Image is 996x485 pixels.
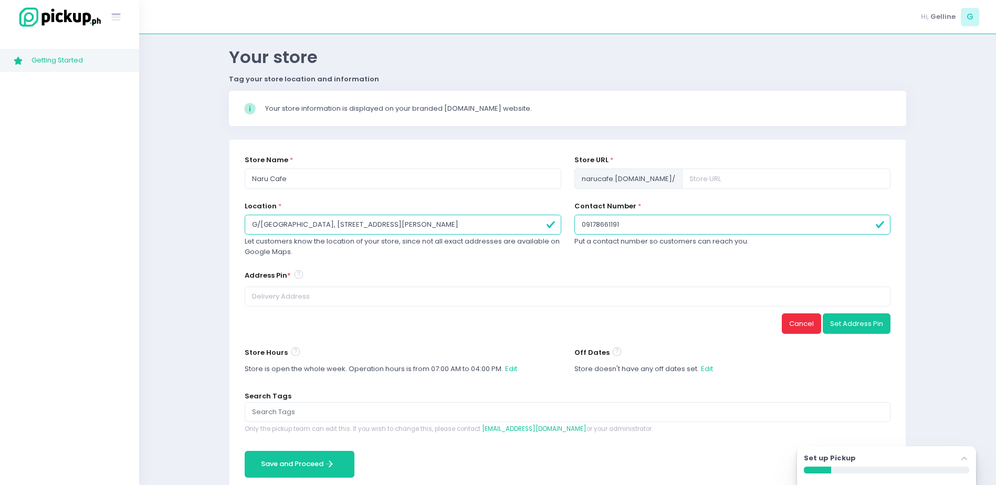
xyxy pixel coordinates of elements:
[245,451,354,478] button: Save and Proceed
[482,425,586,433] a: [EMAIL_ADDRESS][DOMAIN_NAME]
[574,347,610,357] span: Off Dates
[252,407,883,417] input: Search Tags
[245,201,277,212] label: Location
[229,47,906,67] p: Your store
[265,103,892,114] div: Your store information is displayed on your branded [DOMAIN_NAME] website.
[823,313,890,333] button: Set Address Pin
[245,270,291,280] span: Address Pin
[804,453,856,463] label: Set up Pickup
[32,54,126,67] span: Getting Started
[782,313,821,333] button: Cancel
[505,359,518,379] button: Edit
[13,6,102,28] img: logo
[574,215,890,235] input: Contact Number
[682,168,890,188] input: Store URL
[574,201,636,212] label: Contact Number
[574,359,890,379] p: Store doesn't have any off dates set.
[961,8,979,26] span: G
[229,74,906,85] div: Tag your store location and information
[700,359,714,379] button: Edit
[245,359,561,379] p: Store is open the whole week. Operation hours is from 07:00 AM to 04:00 PM.
[245,391,291,402] label: Search Tags
[245,425,653,433] span: Only the pickup team can edit this. If you wish to change this, please contact or your administra...
[930,12,956,22] span: Gelline
[245,287,890,307] input: Delivery Address
[245,168,561,188] input: Store Name
[245,215,561,235] input: Location
[574,168,683,188] span: narucafe .[DOMAIN_NAME] /
[245,347,288,357] span: Store Hours
[574,155,609,165] label: Store URL
[245,155,288,165] label: Store Name
[574,236,749,246] span: Put a contact number so customers can reach you.
[245,236,560,257] span: Let customers know the location of your store, since not all exact addresses are available on Goo...
[921,12,929,22] span: Hi,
